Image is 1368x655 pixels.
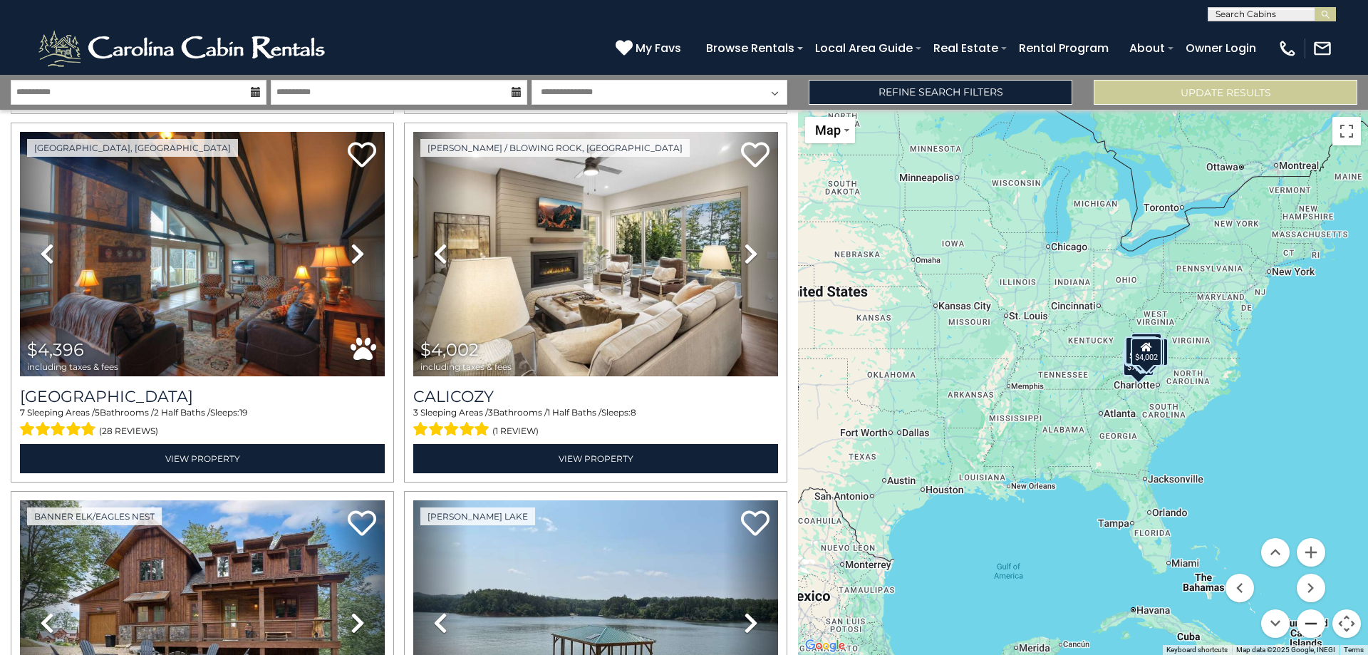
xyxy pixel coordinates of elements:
span: 2 Half Baths / [154,407,210,418]
a: Owner Login [1178,36,1263,61]
a: My Favs [616,39,685,58]
div: $4,396 [1125,336,1156,365]
a: Refine Search Filters [809,80,1072,105]
span: 3 [488,407,493,418]
button: Move right [1297,574,1325,602]
span: including taxes & fees [27,362,118,371]
span: $4,396 [27,339,84,360]
div: Sleeping Areas / Bathrooms / Sleeps: [20,406,385,440]
span: (28 reviews) [99,422,158,440]
button: Move down [1261,609,1290,638]
a: Real Estate [926,36,1005,61]
span: 19 [239,407,247,418]
img: thumbnail_167084326.jpeg [413,132,778,376]
a: Banner Elk/Eagles Nest [27,507,162,525]
button: Map camera controls [1332,609,1361,638]
a: [GEOGRAPHIC_DATA], [GEOGRAPHIC_DATA] [27,139,238,157]
span: 3 [413,407,418,418]
span: including taxes & fees [420,362,512,371]
span: 1 Half Baths / [547,407,601,418]
button: Move up [1261,538,1290,567]
button: Zoom in [1297,538,1325,567]
div: $7,564 [1123,347,1154,376]
button: Toggle fullscreen view [1332,117,1361,145]
a: [PERSON_NAME] / Blowing Rock, [GEOGRAPHIC_DATA] [420,139,690,157]
div: $4,509 [1131,332,1162,361]
a: View Property [20,444,385,473]
span: (1 review) [492,422,539,440]
a: About [1122,36,1172,61]
a: Add to favorites [741,509,769,540]
h3: Majestic Mountain Haus [20,387,385,406]
img: phone-regular-white.png [1278,38,1297,58]
button: Zoom out [1297,609,1325,638]
a: Calicozy [413,387,778,406]
a: Add to favorites [348,509,376,540]
a: [PERSON_NAME] Lake [420,507,535,525]
button: Change map style [805,117,855,143]
a: Rental Program [1012,36,1116,61]
button: Keyboard shortcuts [1166,645,1228,655]
span: Map [815,123,841,138]
span: 5 [95,407,100,418]
div: Sleeping Areas / Bathrooms / Sleeps: [413,406,778,440]
a: Terms [1344,646,1364,654]
span: Map data ©2025 Google, INEGI [1236,646,1335,654]
span: 8 [631,407,636,418]
a: Add to favorites [348,140,376,171]
span: 7 [20,407,25,418]
a: Browse Rentals [699,36,802,61]
button: Move left [1225,574,1254,602]
a: [GEOGRAPHIC_DATA] [20,387,385,406]
span: My Favs [636,39,681,57]
button: Update Results [1094,80,1357,105]
img: White-1-2.png [36,27,331,70]
div: $4,002 [1131,337,1162,366]
img: Google [802,636,849,655]
img: mail-regular-white.png [1312,38,1332,58]
img: thumbnail_163276095.jpeg [20,132,385,376]
div: $5,276 [1125,338,1156,366]
a: Add to favorites [741,140,769,171]
a: View Property [413,444,778,473]
a: Local Area Guide [808,36,920,61]
span: $4,002 [420,339,479,360]
a: Open this area in Google Maps (opens a new window) [802,636,849,655]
